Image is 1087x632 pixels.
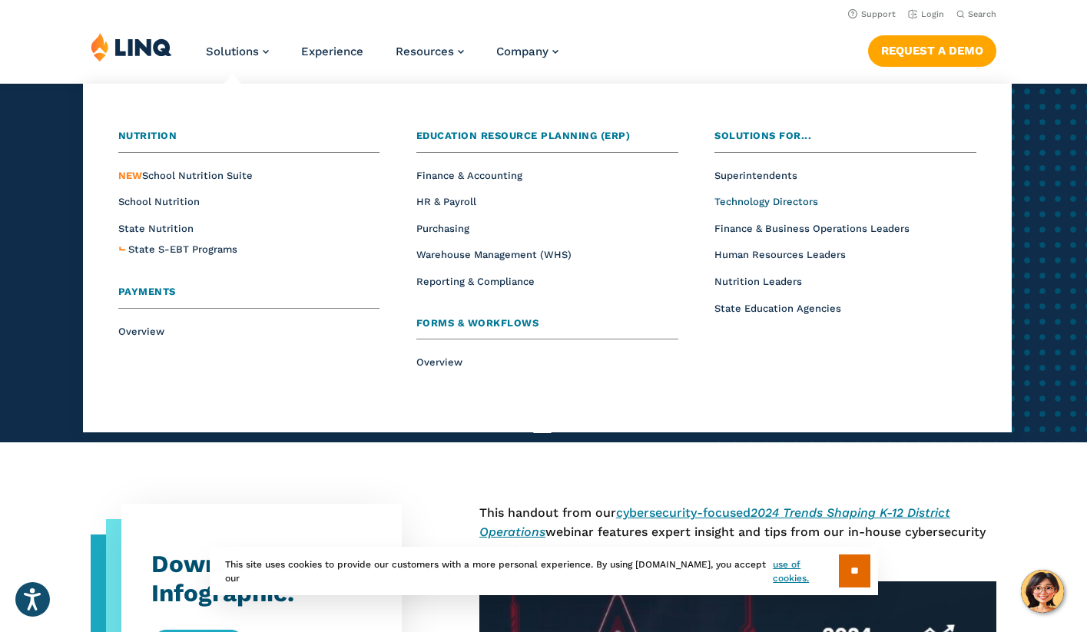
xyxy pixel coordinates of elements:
[868,32,996,66] nav: Button Navigation
[416,196,476,207] a: HR & Payroll
[416,317,539,329] span: Forms & Workflows
[868,35,996,66] a: Request a Demo
[714,128,976,153] a: Solutions for...
[714,249,846,260] a: Human Resources Leaders
[416,276,535,287] a: Reporting & Compliance
[118,284,380,309] a: Payments
[714,223,910,234] a: Finance & Business Operations Leaders
[714,276,802,287] a: Nutrition Leaders
[416,170,522,181] a: Finance & Accounting
[714,303,841,314] a: State Education Agencies
[496,45,558,58] a: Company
[118,196,200,207] a: School Nutrition
[479,505,950,538] a: cybersecurity-focused2024 Trends Shaping K-12 District Operations
[118,326,164,337] a: Overview
[206,45,269,58] a: Solutions
[301,45,363,58] a: Experience
[968,9,996,19] span: Search
[206,32,558,83] nav: Primary Navigation
[416,249,572,260] a: Warehouse Management (WHS)
[416,316,678,340] a: Forms & Workflows
[118,170,253,181] span: School Nutrition Suite
[496,45,548,58] span: Company
[1021,570,1064,613] button: Hello, have a question? Let’s chat.
[118,170,253,181] a: NEWSchool Nutrition Suite
[479,504,996,560] p: This handout from our webinar features expert insight and tips from our in-house cybersecurity ex...
[91,32,172,61] img: LINQ | K‑12 Software
[956,8,996,20] button: Open Search Bar
[210,547,878,595] div: This site uses cookies to provide our customers with a more personal experience. By using [DOMAIN...
[416,223,469,234] a: Purchasing
[128,243,237,255] span: State S-EBT Programs
[118,170,142,181] span: NEW
[118,223,194,234] a: State Nutrition
[714,170,797,181] a: Superintendents
[416,130,631,141] span: Education Resource Planning (ERP)
[908,9,944,19] a: Login
[206,45,259,58] span: Solutions
[118,128,380,153] a: Nutrition
[416,128,678,153] a: Education Resource Planning (ERP)
[396,45,454,58] span: Resources
[773,558,838,585] a: use of cookies.
[118,286,176,297] span: Payments
[416,356,462,368] a: Overview
[479,505,950,538] em: 2024 Trends Shaping K-12 District Operations
[118,130,177,141] span: Nutrition
[848,9,896,19] a: Support
[128,242,237,258] a: State S-EBT Programs
[396,45,464,58] a: Resources
[714,130,811,141] span: Solutions for...
[714,196,818,207] a: Technology Directors
[151,550,372,607] h3: Download the Infographic.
